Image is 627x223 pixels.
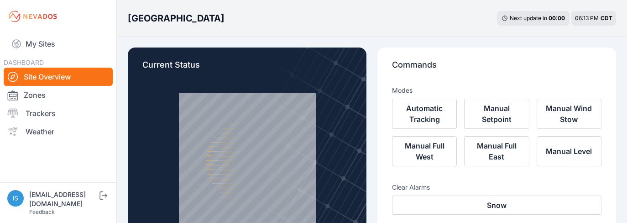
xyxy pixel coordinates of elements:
button: Automatic Tracking [392,99,457,129]
button: Manual Wind Stow [537,99,601,129]
span: DASHBOARD [4,58,44,66]
img: iswagart@prim.com [7,190,24,207]
a: Zones [4,86,113,104]
span: CDT [601,15,612,21]
a: My Sites [4,33,113,55]
img: Nevados [7,9,58,24]
button: Manual Setpoint [464,99,529,129]
button: Manual Full West [392,136,457,166]
button: Manual Full East [464,136,529,166]
a: Site Overview [4,68,113,86]
p: Commands [392,58,601,79]
a: Weather [4,122,113,141]
div: [EMAIL_ADDRESS][DOMAIN_NAME] [29,190,98,208]
p: Current Status [142,58,352,79]
h3: [GEOGRAPHIC_DATA] [128,12,225,25]
nav: Breadcrumb [128,6,225,30]
a: Feedback [29,208,55,215]
span: Next update in [510,15,547,21]
a: Trackers [4,104,113,122]
h3: Clear Alarms [392,183,601,192]
button: Manual Level [537,136,601,166]
button: Snow [392,196,601,215]
span: 06:13 PM [575,15,599,21]
div: 00 : 00 [549,15,565,22]
h3: Modes [392,86,413,95]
